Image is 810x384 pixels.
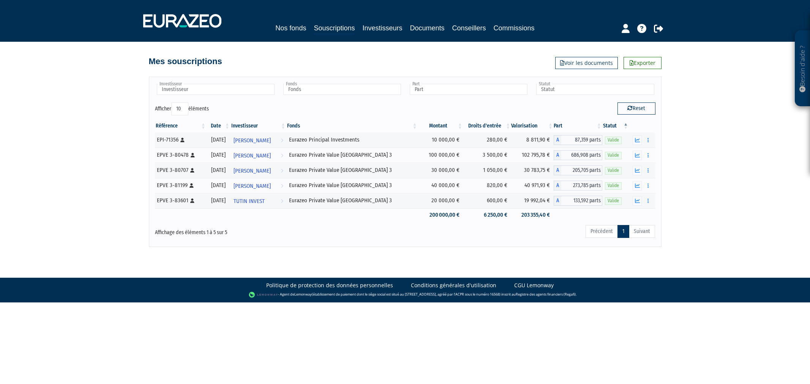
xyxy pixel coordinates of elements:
[155,120,207,132] th: Référence : activer pour trier la colonne par ordre croissant
[294,292,312,297] a: Lemonway
[410,23,445,33] a: Documents
[281,164,283,178] i: Voir l'investisseur
[561,165,602,175] span: 205,705 parts
[617,102,655,115] button: Reset
[418,193,463,208] td: 20 000,00 €
[494,23,535,33] a: Commissions
[209,166,228,174] div: [DATE]
[149,57,222,66] h4: Mes souscriptions
[561,181,602,190] span: 273,785 parts
[463,178,511,193] td: 820,00 €
[281,194,283,208] i: Voir l'investisseur
[281,179,283,193] i: Voir l'investisseur
[605,197,622,205] span: Valide
[554,181,561,190] span: A
[605,167,622,174] span: Valide
[511,163,554,178] td: 30 783,75 €
[554,196,602,206] div: A - Eurazeo Private Value Europe 3
[516,292,576,297] a: Registre des agents financiers (Regafi)
[554,135,602,145] div: A - Eurazeo Principal Investments
[605,182,622,189] span: Valide
[798,35,807,103] p: Besoin d'aide ?
[561,135,602,145] span: 87,359 parts
[418,132,463,148] td: 10 000,00 €
[511,178,554,193] td: 40 971,93 €
[463,208,511,222] td: 6 250,00 €
[157,166,204,174] div: EPVE 3-80707
[249,291,278,299] img: logo-lemonway.png
[281,134,283,148] i: Voir l'investisseur
[511,120,554,132] th: Valorisation: activer pour trier la colonne par ordre croissant
[234,149,271,163] span: [PERSON_NAME]
[209,136,228,144] div: [DATE]
[289,151,415,159] div: Eurazeo Private Value [GEOGRAPHIC_DATA] 3
[234,134,271,148] span: [PERSON_NAME]
[463,193,511,208] td: 600,00 €
[463,148,511,163] td: 3 500,00 €
[289,181,415,189] div: Eurazeo Private Value [GEOGRAPHIC_DATA] 3
[554,150,561,160] span: A
[511,193,554,208] td: 19 992,04 €
[209,181,228,189] div: [DATE]
[234,179,271,193] span: [PERSON_NAME]
[155,102,209,115] label: Afficher éléments
[554,135,561,145] span: A
[624,57,662,69] a: Exporter
[189,183,194,188] i: [Français] Personne physique
[617,225,629,238] a: 1
[418,163,463,178] td: 30 000,00 €
[275,23,306,33] a: Nos fonds
[511,148,554,163] td: 102 795,78 €
[289,197,415,205] div: Eurazeo Private Value [GEOGRAPHIC_DATA] 3
[209,151,228,159] div: [DATE]
[143,14,221,28] img: 1732889491-logotype_eurazeo_blanc_rvb.png
[231,148,286,163] a: [PERSON_NAME]
[554,165,561,175] span: A
[418,148,463,163] td: 100 000,00 €
[231,120,286,132] th: Investisseur: activer pour trier la colonne par ordre croissant
[411,282,496,289] a: Conditions générales d'utilisation
[463,120,511,132] th: Droits d'entrée: activer pour trier la colonne par ordre croissant
[8,291,802,299] div: - Agent de (établissement de paiement dont le siège social est situé au [STREET_ADDRESS], agréé p...
[155,224,357,236] div: Affichage des éléments 1 à 5 sur 5
[157,151,204,159] div: EPVE 3-80478
[605,137,622,144] span: Valide
[554,181,602,190] div: A - Eurazeo Private Value Europe 3
[157,136,204,144] div: EPI-71356
[554,196,561,206] span: A
[231,132,286,148] a: [PERSON_NAME]
[561,196,602,206] span: 133,592 parts
[191,153,195,157] i: [Français] Personne physique
[605,152,622,159] span: Valide
[463,132,511,148] td: 280,00 €
[602,120,629,132] th: Statut : activer pour trier la colonne par ordre d&eacute;croissant
[171,102,188,115] select: Afficheréléments
[561,150,602,160] span: 686,908 parts
[418,120,463,132] th: Montant: activer pour trier la colonne par ordre croissant
[554,120,602,132] th: Part: activer pour trier la colonne par ordre croissant
[234,164,271,178] span: [PERSON_NAME]
[281,149,283,163] i: Voir l'investisseur
[362,23,402,33] a: Investisseurs
[190,198,194,203] i: [Français] Personne physique
[231,193,286,208] a: TUTIN INVEST
[511,132,554,148] td: 8 811,90 €
[452,23,486,33] a: Conseillers
[555,57,618,69] a: Voir les documents
[289,136,415,144] div: Eurazeo Principal Investments
[554,150,602,160] div: A - Eurazeo Private Value Europe 3
[511,208,554,222] td: 203 355,40 €
[207,120,231,132] th: Date: activer pour trier la colonne par ordre croissant
[463,163,511,178] td: 1 050,00 €
[234,194,265,208] span: TUTIN INVEST
[314,23,355,35] a: Souscriptions
[289,166,415,174] div: Eurazeo Private Value [GEOGRAPHIC_DATA] 3
[231,163,286,178] a: [PERSON_NAME]
[231,178,286,193] a: [PERSON_NAME]
[554,165,602,175] div: A - Eurazeo Private Value Europe 3
[266,282,393,289] a: Politique de protection des données personnelles
[514,282,554,289] a: CGU Lemonway
[180,138,185,142] i: [Français] Personne physique
[418,178,463,193] td: 40 000,00 €
[286,120,418,132] th: Fonds: activer pour trier la colonne par ordre croissant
